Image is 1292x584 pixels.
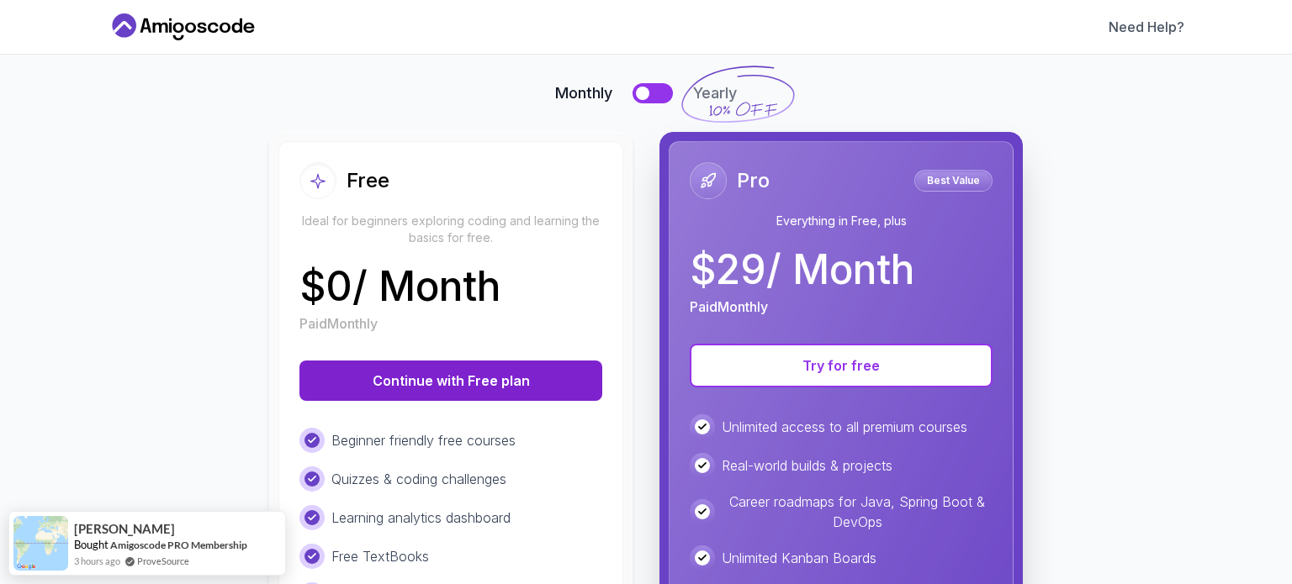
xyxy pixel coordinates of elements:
p: Everything in Free, plus [690,213,993,229]
img: provesource social proof notification image [13,516,68,571]
button: Continue with Free plan [299,360,602,401]
p: Unlimited Kanban Boards [722,548,876,568]
p: Ideal for beginners exploring coding and learning the basics for free. [299,213,602,246]
button: Try for free [690,344,993,387]
p: $ 29 / Month [690,250,914,290]
p: Free TextBooks [331,546,429,566]
p: Career roadmaps for Java, Spring Boot & DevOps [722,492,993,532]
p: $ 0 / Month [299,266,500,307]
p: Quizzes & coding challenges [331,469,506,489]
p: Best Value [917,172,990,189]
span: 3 hours ago [74,554,120,568]
p: Learning analytics dashboard [331,508,511,528]
h2: Free [347,167,389,194]
p: Paid Monthly [299,313,378,334]
a: Amigoscode PRO Membership [110,539,247,551]
p: Paid Monthly [690,297,768,317]
p: Unlimited access to all premium courses [722,417,967,437]
h2: Pro [737,167,770,194]
a: Need Help? [1109,17,1184,37]
span: [PERSON_NAME] [74,522,175,536]
a: ProveSource [137,554,189,568]
p: Real-world builds & projects [722,455,892,476]
span: Monthly [555,82,612,105]
span: Bought [74,538,109,551]
p: Beginner friendly free courses [331,430,516,450]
